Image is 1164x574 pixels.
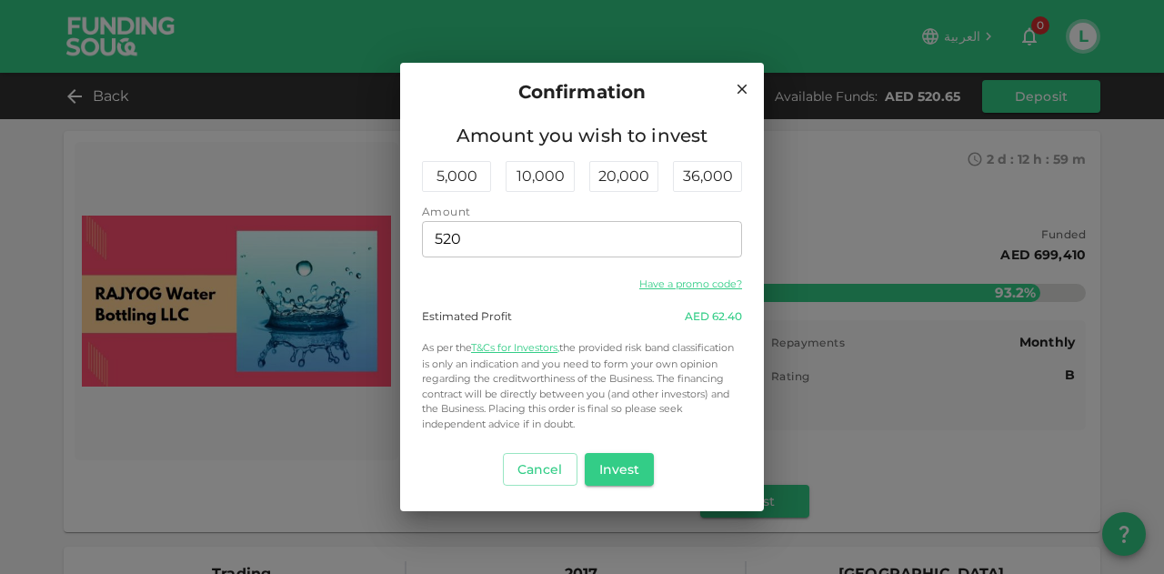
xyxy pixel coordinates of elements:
[422,221,742,257] input: amount
[422,161,491,192] div: 5,000
[585,453,655,486] button: Invest
[506,161,575,192] div: 10,000
[685,309,709,323] span: AED
[685,308,742,325] div: 62.40
[422,308,512,325] div: Estimated Profit
[471,341,559,354] a: T&Cs for Investors,
[422,339,742,432] p: the provided risk band classification is only an indication and you need to form your own opinion...
[589,161,658,192] div: 20,000
[503,453,577,486] button: Cancel
[673,161,742,192] div: 36,000
[422,205,470,218] span: Amount
[639,277,742,290] a: Have a promo code?
[422,121,742,150] span: Amount you wish to invest
[422,341,471,354] span: As per the
[518,77,647,106] span: Confirmation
